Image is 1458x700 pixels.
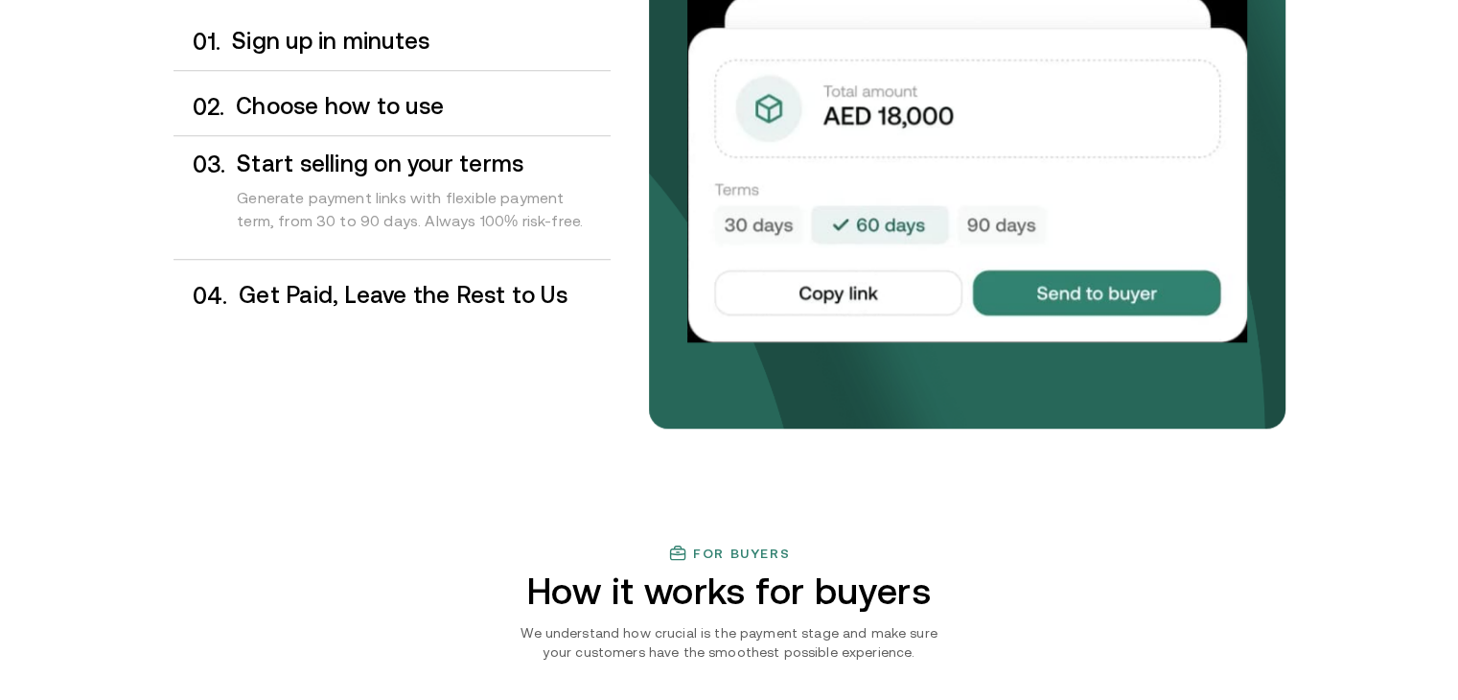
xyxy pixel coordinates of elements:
h3: Choose how to use [236,94,610,119]
h3: Sign up in minutes [232,29,610,54]
h3: For buyers [693,546,790,561]
p: We understand how crucial is the payment stage and make sure your customers have the smoothest po... [512,623,947,662]
img: finance [668,544,687,563]
h2: How it works for buyers [450,571,1008,612]
div: Generate payment links with flexible payment term, from 30 to 90 days. Always 100% risk-free. [237,176,610,251]
h3: Get Paid, Leave the Rest to Us [239,283,610,308]
div: 0 1 . [174,29,221,55]
h3: Start selling on your terms [237,152,610,176]
div: 0 3 . [174,152,226,251]
div: 0 4 . [174,283,228,309]
div: 0 2 . [174,94,225,120]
